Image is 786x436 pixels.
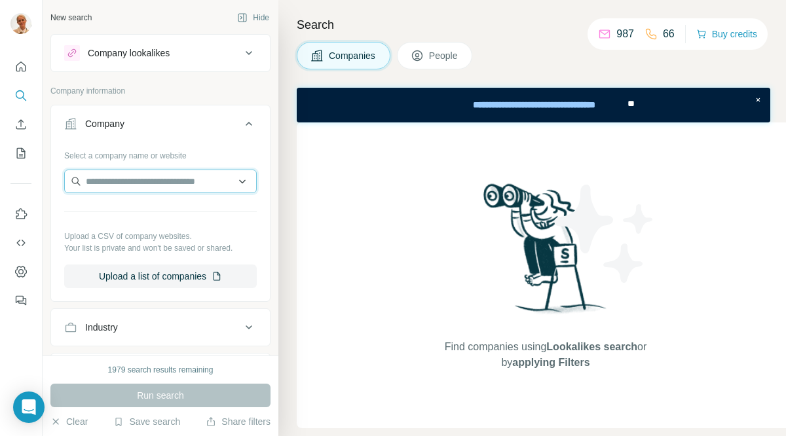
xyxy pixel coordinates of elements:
button: Hide [228,8,278,27]
button: Use Surfe API [10,231,31,255]
div: Open Intercom Messenger [13,391,45,423]
div: 1979 search results remaining [108,364,214,376]
span: People [429,49,459,62]
button: Quick start [10,55,31,79]
iframe: Banner [297,88,770,122]
button: Buy credits [696,25,757,43]
button: Share filters [206,415,271,428]
button: Feedback [10,289,31,312]
button: Enrich CSV [10,113,31,136]
button: Company [51,108,270,145]
div: New search [50,12,92,24]
div: Industry [85,321,118,334]
p: Company information [50,85,271,97]
button: My lists [10,141,31,165]
h4: Search [297,16,770,34]
button: Save search [113,415,180,428]
div: Company lookalikes [88,46,170,60]
img: Surfe Illustration - Woman searching with binoculars [477,180,614,326]
p: Your list is private and won't be saved or shared. [64,242,257,254]
button: Company lookalikes [51,37,270,69]
img: Surfe Illustration - Stars [546,175,664,293]
p: Upload a CSV of company websites. [64,230,257,242]
span: Find companies using or by [441,339,650,371]
button: Search [10,84,31,107]
span: Lookalikes search [546,341,637,352]
p: 66 [663,26,675,42]
button: Dashboard [10,260,31,283]
div: Company [85,117,124,130]
span: Companies [329,49,377,62]
img: Avatar [10,13,31,34]
button: Clear [50,415,88,428]
span: applying Filters [512,357,589,368]
button: Industry [51,312,270,343]
button: Use Surfe on LinkedIn [10,202,31,226]
div: Select a company name or website [64,145,257,162]
p: 987 [616,26,634,42]
button: Upload a list of companies [64,264,257,288]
